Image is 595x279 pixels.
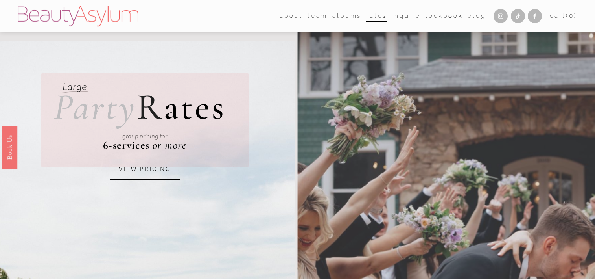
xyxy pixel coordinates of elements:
[110,159,180,180] a: VIEW PRICING
[54,85,137,129] em: Party
[392,10,421,22] a: Inquire
[2,126,17,169] a: Book Us
[468,10,486,22] a: Blog
[54,89,226,125] h2: ates
[569,12,574,19] span: 0
[280,10,303,22] a: folder dropdown
[528,9,542,23] a: Facebook
[137,85,164,129] span: R
[308,11,328,21] span: team
[122,133,167,140] em: group pricing for
[366,10,387,22] a: Rates
[280,11,303,21] span: about
[332,10,361,22] a: albums
[426,10,463,22] a: Lookbook
[566,12,577,19] span: ( )
[550,11,577,21] a: 0 items in cart
[494,9,508,23] a: Instagram
[63,81,87,93] em: Large
[308,10,328,22] a: folder dropdown
[18,6,138,26] img: Beauty Asylum | Bridal Hair &amp; Makeup Charlotte &amp; Atlanta
[511,9,525,23] a: TikTok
